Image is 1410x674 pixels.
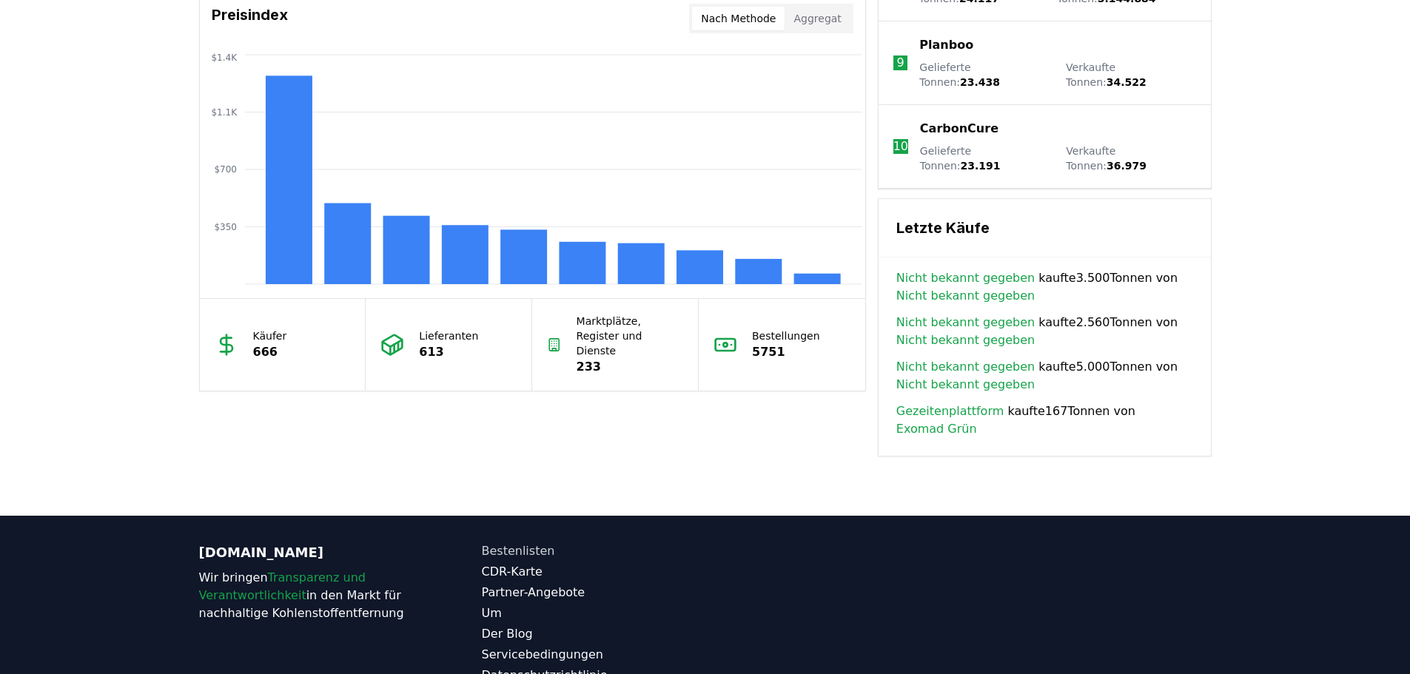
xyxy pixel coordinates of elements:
[1103,160,1107,172] font: :
[214,164,237,175] tspan: $700
[919,38,973,52] font: Planboo
[482,544,555,558] font: Bestenlisten
[896,219,990,237] font: Letzte Käufe
[957,160,961,172] font: :
[919,36,973,54] a: Planboo
[896,314,1035,331] a: Nicht bekannt gegeben
[482,625,705,643] a: Der Blog
[199,570,366,602] font: Transparenz und Verantwortlichkeit
[896,333,1035,347] font: Nicht bekannt gegeben
[482,584,705,601] a: Partner-Angebote
[253,345,278,359] font: 666
[214,222,237,232] tspan: $350
[482,542,705,560] a: Bestenlisten
[199,570,268,584] font: Wir bringen
[896,315,1035,329] font: Nicht bekannt gegeben
[199,545,324,560] font: [DOMAIN_NAME]
[896,404,1004,418] font: Gezeitenplattform
[482,565,543,579] font: CDR-Karte
[896,358,1035,376] a: Nicht bekannt gegeben
[1076,315,1110,329] font: 2.560
[211,53,238,63] tspan: $1.4K
[956,76,960,88] font: :
[482,606,502,620] font: Um
[896,331,1035,349] a: Nicht bekannt gegeben
[1045,404,1068,418] font: 167
[960,76,1000,88] font: 23.438
[482,647,603,661] font: Servicebedingungen
[1107,160,1147,172] font: 36.979
[1109,360,1178,374] font: Tonnen von
[701,13,776,24] font: Nach Methode
[896,287,1035,305] a: Nicht bekannt gegeben
[896,420,977,438] a: Exomad Grün
[1107,76,1147,88] font: 34.522
[920,145,971,172] font: Gelieferte Tonnen
[419,345,443,359] font: 613
[482,646,705,664] a: Servicebedingungen
[482,604,705,622] a: Um
[896,422,977,436] font: Exomad Grün
[577,315,642,357] font: Marktplätze, Register und Dienste
[896,269,1035,287] a: Nicht bekannt gegeben
[1038,315,1075,329] font: kaufte
[1076,360,1110,374] font: 5.000
[1067,404,1135,418] font: Tonnen von
[1109,315,1178,329] font: Tonnen von
[1103,76,1107,88] font: :
[896,402,1004,420] a: Gezeitenplattform
[793,13,841,24] font: Aggregat
[1007,404,1044,418] font: kaufte
[920,121,998,135] font: CarbonCure
[1109,271,1178,285] font: Tonnen von
[482,627,533,641] font: Der Blog
[1066,61,1115,88] font: Verkaufte Tonnen
[893,139,908,153] font: 10
[212,6,288,24] font: Preisindex
[896,360,1035,374] font: Nicht bekannt gegeben
[919,61,970,88] font: Gelieferte Tonnen
[896,377,1035,391] font: Nicht bekannt gegeben
[482,585,585,599] font: Partner-Angebote
[896,376,1035,394] a: Nicht bekannt gegeben
[896,289,1035,303] font: Nicht bekannt gegeben
[211,107,238,118] tspan: $1.1K
[1076,271,1110,285] font: 3.500
[920,120,998,138] a: CarbonCure
[419,330,478,342] font: Lieferanten
[577,360,601,374] font: 233
[897,55,904,70] font: 9
[253,330,287,342] font: Käufer
[961,160,1001,172] font: 23.191
[1038,271,1075,285] font: kaufte
[752,330,820,342] font: Bestellungen
[482,563,705,581] a: CDR-Karte
[1038,360,1075,374] font: kaufte
[752,345,785,359] font: 5751
[1066,145,1115,172] font: Verkaufte Tonnen
[896,271,1035,285] font: Nicht bekannt gegeben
